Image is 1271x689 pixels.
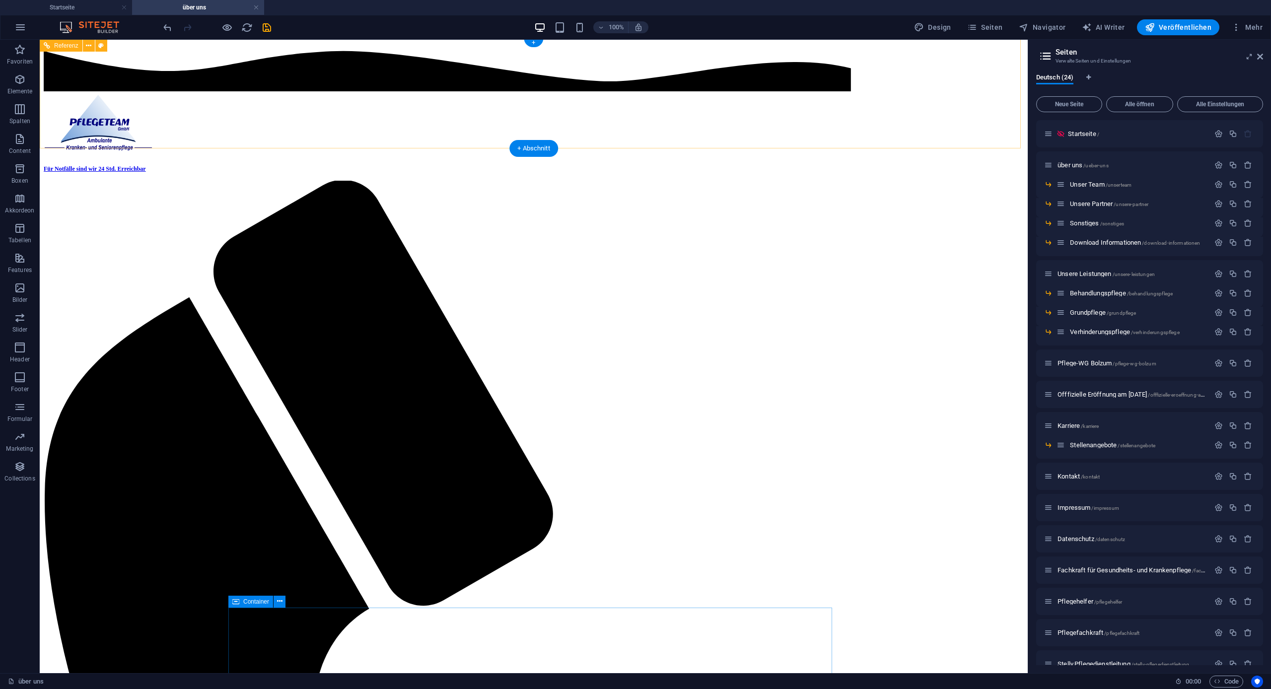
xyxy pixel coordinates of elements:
[593,21,629,33] button: 100%
[1094,599,1123,605] span: /pflegehelfer
[1214,308,1223,317] div: Einstellungen
[1214,270,1223,278] div: Einstellungen
[12,296,28,304] p: Bilder
[1070,309,1136,316] span: Klick, um Seite zu öffnen
[1214,130,1223,138] div: Einstellungen
[1137,19,1219,35] button: Veröffentlichen
[1244,161,1252,169] div: Entfernen
[1058,359,1156,367] span: Klick, um Seite zu öffnen
[1214,180,1223,189] div: Einstellungen
[1055,629,1209,636] div: Pflegefachkraft/pflegefachkraft
[1229,421,1237,430] div: Duplizieren
[1229,289,1237,297] div: Duplizieren
[11,177,28,185] p: Boxen
[1214,390,1223,399] div: Einstellungen
[1058,473,1100,480] span: Klick, um Seite zu öffnen
[1229,597,1237,606] div: Duplizieren
[1244,566,1252,574] div: Entfernen
[1107,310,1136,316] span: /grundpflege
[1229,161,1237,169] div: Duplizieren
[9,117,30,125] p: Spalten
[1229,628,1237,637] div: Duplizieren
[241,21,253,33] button: reload
[1113,361,1156,366] span: /pflege-wg-bolzum
[1229,308,1237,317] div: Duplizieren
[7,87,33,95] p: Elemente
[1058,598,1122,605] span: Klick, um Seite zu öffnen
[1067,220,1209,226] div: Sonstiges/sonstiges
[1055,504,1209,511] div: Impressum/impressum
[1058,270,1155,277] span: Klick, um Seite zu öffnen
[1244,441,1252,449] div: Entfernen
[1127,291,1173,296] span: /behandlungspflege
[1214,503,1223,512] div: Einstellungen
[1081,474,1100,480] span: /kontakt
[1106,96,1173,112] button: Alle öffnen
[1229,441,1237,449] div: Duplizieren
[1070,289,1173,297] span: Klick, um Seite zu öffnen
[1214,628,1223,637] div: Einstellungen
[12,326,28,334] p: Slider
[634,23,643,32] i: Bei Größenänderung Zoomstufe automatisch an das gewählte Gerät anpassen.
[1229,503,1237,512] div: Duplizieren
[1142,240,1200,246] span: /download-informationen
[910,19,955,35] button: Design
[1070,239,1200,246] span: Klick, um Seite zu öffnen
[1244,219,1252,227] div: Entfernen
[1131,662,1190,667] span: /stellv-pflegedienstleitung
[1229,130,1237,138] div: Duplizieren
[1082,22,1125,32] span: AI Writer
[1070,181,1131,188] span: Klick, um Seite zu öffnen
[1244,200,1252,208] div: Entfernen
[1229,660,1237,668] div: Duplizieren
[1067,181,1209,188] div: Unser Team/unserteam
[11,385,29,393] p: Footer
[1078,19,1129,35] button: AI Writer
[1214,421,1223,430] div: Einstellungen
[1209,676,1243,688] button: Code
[1244,628,1252,637] div: Entfernen
[914,22,951,32] span: Design
[1095,537,1126,542] span: /datenschutz
[261,21,273,33] button: save
[1055,391,1209,398] div: Offfizielle Eröffnung am [DATE]/offfizielle-eroeffnung-am-10-09-2021
[1244,308,1252,317] div: Entfernen
[161,21,173,33] button: undo
[1145,22,1211,32] span: Veröffentlichen
[1193,678,1194,685] span: :
[1067,239,1209,246] div: Download Informationen/download-informationen
[1067,309,1209,316] div: Grundpflege/grundpflege
[1244,390,1252,399] div: Entfernen
[1186,676,1201,688] span: 00 00
[1055,473,1209,480] div: Kontakt/kontakt
[132,2,264,13] h4: über uns
[7,58,33,66] p: Favoriten
[1229,200,1237,208] div: Duplizieren
[1229,238,1237,247] div: Duplizieren
[1113,272,1155,277] span: /unsere-leistungen
[1214,359,1223,367] div: Einstellungen
[1214,597,1223,606] div: Einstellungen
[243,599,269,605] span: Container
[1175,676,1201,688] h6: Session-Zeit
[1244,270,1252,278] div: Entfernen
[963,19,1007,35] button: Seiten
[1214,441,1223,449] div: Einstellungen
[1065,131,1209,137] div: Startseite/
[1229,270,1237,278] div: Duplizieren
[1091,505,1119,511] span: /impressum
[1111,101,1169,107] span: Alle öffnen
[1070,328,1179,336] span: Klick, um Seite zu öffnen
[1229,219,1237,227] div: Duplizieren
[1214,660,1223,668] div: Einstellungen
[1070,219,1124,227] span: Klick, um Seite zu öffnen
[7,415,33,423] p: Formular
[1214,219,1223,227] div: Einstellungen
[1214,566,1223,574] div: Einstellungen
[1177,96,1263,112] button: Alle Einstellungen
[1114,202,1148,207] span: /unsere-partner
[1068,130,1099,138] span: Klick, um Seite zu öffnen
[1055,422,1209,429] div: Karriere/karriere
[967,22,1003,32] span: Seiten
[509,140,558,157] div: + Abschnitt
